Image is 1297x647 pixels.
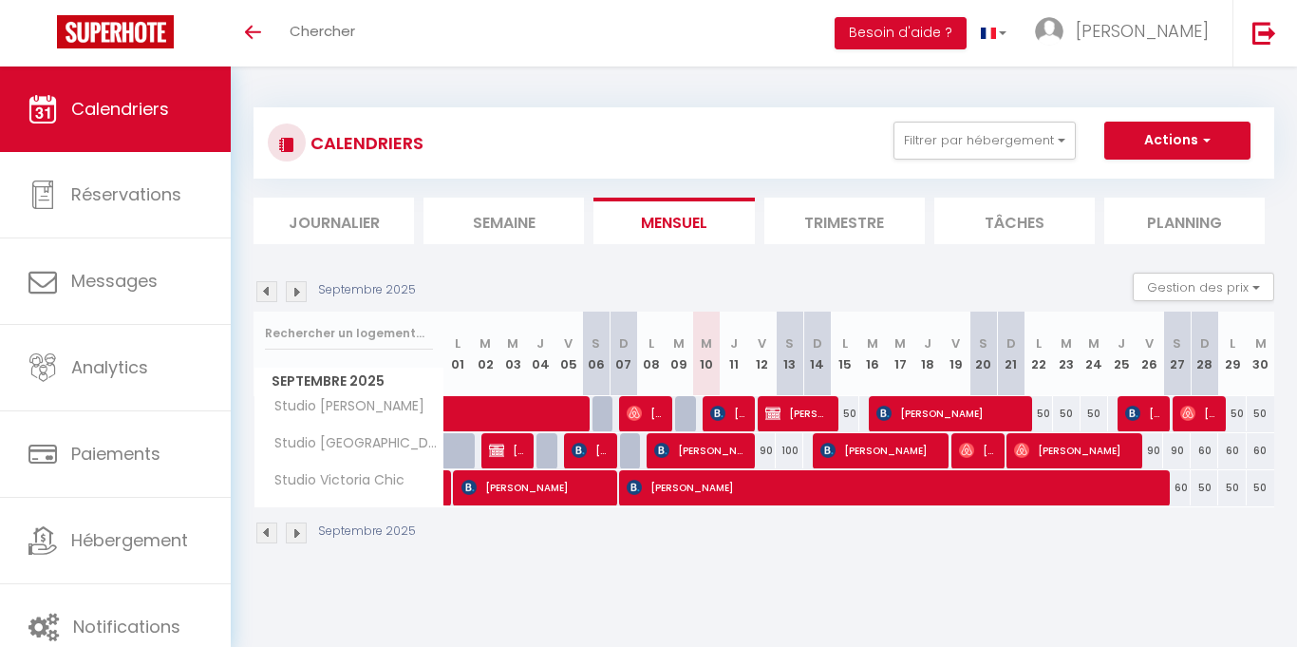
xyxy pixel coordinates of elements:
[455,334,461,352] abbr: L
[887,312,914,396] th: 17
[499,312,527,396] th: 03
[637,312,665,396] th: 08
[820,432,940,468] span: [PERSON_NAME]
[423,198,584,244] li: Semaine
[318,523,416,541] p: Septembre 2025
[461,469,609,505] span: [PERSON_NAME]
[1104,198,1265,244] li: Planning
[1163,433,1191,468] div: 90
[527,312,555,396] th: 04
[914,312,942,396] th: 18
[257,396,429,417] span: Studio [PERSON_NAME]
[1118,334,1125,352] abbr: J
[765,395,830,431] span: [PERSON_NAME]
[257,470,409,491] span: Studio Victoria Chic
[997,312,1024,396] th: 21
[1006,334,1016,352] abbr: D
[1125,395,1162,431] span: [PERSON_NAME]
[71,269,158,293] span: Messages
[831,312,858,396] th: 15
[71,182,181,206] span: Réservations
[1024,396,1052,431] div: 50
[1163,312,1191,396] th: 27
[813,334,822,352] abbr: D
[1252,21,1276,45] img: logout
[1218,433,1246,468] div: 60
[627,395,664,431] span: [PERSON_NAME]
[593,198,754,244] li: Mensuel
[1053,312,1081,396] th: 23
[693,312,721,396] th: 10
[979,334,987,352] abbr: S
[893,122,1076,160] button: Filtrer par hébergement
[1081,312,1108,396] th: 24
[290,21,355,41] span: Chercher
[1145,334,1154,352] abbr: V
[934,198,1095,244] li: Tâches
[627,469,1159,505] span: [PERSON_NAME]
[610,312,637,396] th: 07
[582,312,610,396] th: 06
[951,334,960,352] abbr: V
[673,334,685,352] abbr: M
[842,334,848,352] abbr: L
[1088,334,1100,352] abbr: M
[1061,334,1072,352] abbr: M
[1014,432,1134,468] span: [PERSON_NAME]
[536,334,544,352] abbr: J
[1136,312,1163,396] th: 26
[1036,334,1042,352] abbr: L
[564,334,573,352] abbr: V
[1024,312,1052,396] th: 22
[254,368,443,395] span: Septembre 2025
[876,395,1024,431] span: [PERSON_NAME]
[73,615,180,638] span: Notifications
[835,17,967,49] button: Besoin d'aide ?
[619,334,629,352] abbr: D
[1081,396,1108,431] div: 50
[1136,433,1163,468] div: 90
[803,312,831,396] th: 14
[1191,312,1218,396] th: 28
[1191,433,1218,468] div: 60
[472,312,499,396] th: 02
[1218,470,1246,505] div: 50
[776,433,803,468] div: 100
[942,312,969,396] th: 19
[730,334,738,352] abbr: J
[959,432,996,468] span: [PERSON_NAME]
[1180,395,1217,431] span: [PERSON_NAME]
[1247,470,1274,505] div: 50
[785,334,794,352] abbr: S
[1133,273,1274,301] button: Gestion des prix
[1173,334,1181,352] abbr: S
[1108,312,1136,396] th: 25
[859,312,887,396] th: 16
[666,312,693,396] th: 09
[1104,122,1250,160] button: Actions
[489,432,526,468] span: [PERSON_NAME]
[1247,396,1274,431] div: 50
[648,334,654,352] abbr: L
[1035,17,1063,46] img: ...
[776,312,803,396] th: 13
[1191,470,1218,505] div: 50
[1163,470,1191,505] div: 60
[257,433,447,454] span: Studio [GEOGRAPHIC_DATA]
[71,97,169,121] span: Calendriers
[57,15,174,48] img: Super Booking
[265,316,433,351] input: Rechercher un logement...
[306,122,423,164] h3: CALENDRIERS
[710,395,747,431] span: [PERSON_NAME]
[831,396,858,431] div: 50
[592,334,600,352] abbr: S
[924,334,931,352] abbr: J
[479,334,491,352] abbr: M
[758,334,766,352] abbr: V
[71,528,188,552] span: Hébergement
[701,334,712,352] abbr: M
[1218,396,1246,431] div: 50
[71,355,148,379] span: Analytics
[572,432,609,468] span: [PERSON_NAME]
[654,432,746,468] span: [PERSON_NAME]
